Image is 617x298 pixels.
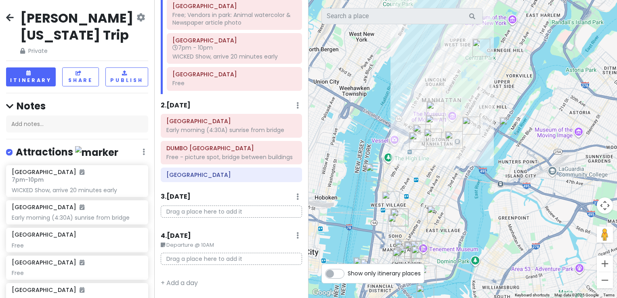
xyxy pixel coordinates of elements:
div: 9/11 Memorial & Museum [357,256,381,280]
h6: [GEOGRAPHIC_DATA] [12,231,76,238]
div: WICKED Show, arrive 20 minutes early [172,53,296,60]
h6: Central Park [172,2,296,10]
div: Little Island, Pier 55 at Hudson River Park [363,160,387,185]
button: Publish [105,67,148,86]
h6: [GEOGRAPHIC_DATA] [12,204,84,211]
h6: 2 . [DATE] [161,101,191,110]
div: Pier 35 [416,262,440,287]
h6: Gershwin Theatre [172,37,296,44]
div: Shu Jiao Fu Zhou [407,237,431,262]
button: Drag Pegman onto the map to open Street View [597,227,613,243]
div: Add notes... [6,115,148,132]
div: Hay Hay Roasted [393,240,417,264]
h4: Notes [6,100,148,112]
div: Scarr's Pizza [408,243,432,267]
div: Popup Bagels [388,205,412,229]
div: Fellini Coffee Soho [385,211,409,235]
div: Courtyard New York Manhattan/Times Square [421,126,445,150]
div: WICKED Show, arrive 20 minutes early [12,187,142,194]
div: Brooklyn Bridge [396,273,420,297]
span: 7pm - 10pm [12,176,44,184]
a: Open this area in Google Maps (opens a new window) [311,288,337,298]
div: Pumphouse Park [350,254,374,278]
h2: [PERSON_NAME] [US_STATE] Trip [20,10,135,43]
p: Drag a place here to add it [161,206,302,218]
div: Early morning (4:30A) sunrise from bridge [166,126,296,134]
button: Share [62,67,99,86]
div: Roosevelt Island Tramway - Island station [496,114,520,138]
h4: Attractions [16,146,118,159]
div: Early morning (4:30A) sunrise from bridge [12,214,142,221]
a: Terms [603,293,615,297]
button: Map camera controls [597,197,613,214]
div: Leon's Bagels [387,206,411,230]
div: Free - picture spot, bridge between buildings [166,153,296,161]
span: Private [20,46,135,55]
button: Zoom out [597,272,613,288]
div: The Drama Book Shop [410,121,434,145]
div: Grand Central Terminal [442,128,466,152]
h6: Brooklyn Bridge [166,118,296,125]
div: Chinatown [395,243,420,267]
h6: Times Square [172,71,296,78]
button: Itinerary [6,67,56,86]
div: Gershwin Theatre [423,98,447,122]
img: marker [75,146,118,159]
h6: Chinatown [166,171,296,178]
p: Drag a place here to add it [161,253,302,265]
span: Map data ©2025 Google [554,293,598,297]
div: Tasty Dumpling [389,246,413,270]
i: Added to itinerary [80,260,84,265]
span: Show only itinerary places [348,269,421,278]
h6: 3 . [DATE] [161,193,191,201]
div: Courtyard New York Manhattan/Midtown East [459,113,483,138]
div: Wah Fung No.1 Fast Food [401,238,426,262]
button: Keyboard shortcuts [515,292,550,298]
div: Spongies Cafe [391,236,416,260]
div: Free [172,80,296,87]
div: Free; Vendors in park: Animal watercolor & Newspaper article photo [172,11,296,26]
i: Added to itinerary [80,287,84,293]
h6: 4 . [DATE] [161,232,191,240]
div: Apollo Bagels [424,202,448,227]
i: Added to itinerary [80,204,84,210]
h6: [GEOGRAPHIC_DATA] [12,259,84,266]
a: + Add a day [161,278,198,288]
input: Search a place [321,8,483,24]
div: Times Square [422,112,447,136]
h6: [GEOGRAPHIC_DATA] [12,168,84,176]
div: Liberty Bagels Midtown [406,129,430,153]
h6: DUMBO Manhattan Bridge View [166,145,296,152]
small: Departure @ 10AM [161,241,302,249]
div: Free [12,269,142,277]
div: Central Park [469,36,493,60]
img: Google [311,288,337,298]
div: Na Tart [391,243,416,268]
div: Mama's TOO! Pizzeria West Village [379,188,403,212]
div: Mei Lai Wah [390,245,415,269]
span: 7pm - 10pm [172,44,213,52]
div: Lululala [401,238,425,262]
h6: [GEOGRAPHIC_DATA] [12,286,84,294]
button: Zoom in [597,256,613,272]
div: Free [12,242,142,249]
i: Added to itinerary [80,169,84,175]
